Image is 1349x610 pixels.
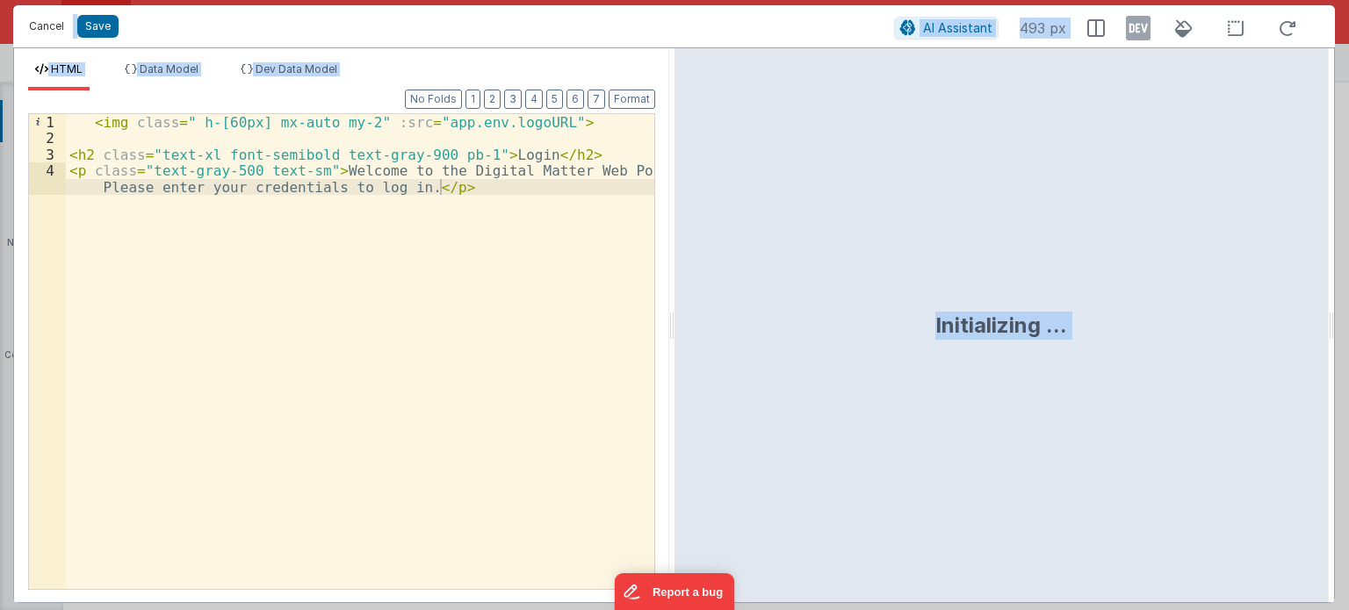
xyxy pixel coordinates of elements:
button: 3 [504,90,522,109]
button: 7 [588,90,605,109]
button: Cancel [20,14,73,39]
div: 4 [29,162,66,195]
span: Dev Data Model [256,62,337,75]
button: 5 [546,90,563,109]
div: 2 [29,130,66,146]
button: Save [77,15,119,38]
span: Data Model [140,62,198,75]
button: 6 [566,90,584,109]
span: AI Assistant [923,20,992,35]
iframe: Marker.io feedback button [615,573,735,610]
div: 3 [29,147,66,162]
div: 1 [29,114,66,130]
button: Format [609,90,655,109]
div: Initializing ... [935,312,1067,340]
span: 493 px [1020,18,1066,39]
button: 1 [465,90,480,109]
button: No Folds [405,90,462,109]
button: 2 [484,90,501,109]
button: 4 [525,90,543,109]
span: HTML [51,62,83,75]
button: AI Assistant [894,17,999,39]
